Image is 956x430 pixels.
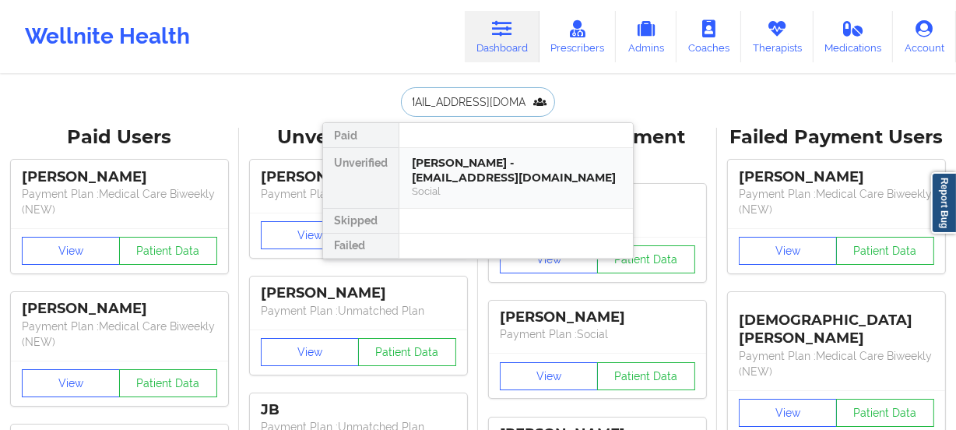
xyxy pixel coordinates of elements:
[261,338,359,366] button: View
[728,125,945,150] div: Failed Payment Users
[323,234,399,259] div: Failed
[261,186,456,202] p: Payment Plan : Unmatched Plan
[22,237,120,265] button: View
[500,362,598,390] button: View
[323,148,399,209] div: Unverified
[500,326,695,342] p: Payment Plan : Social
[412,156,620,185] div: [PERSON_NAME] - [EMAIL_ADDRESS][DOMAIN_NAME]
[500,308,695,326] div: [PERSON_NAME]
[261,221,359,249] button: View
[893,11,956,62] a: Account
[261,284,456,302] div: [PERSON_NAME]
[323,123,399,148] div: Paid
[22,300,217,318] div: [PERSON_NAME]
[739,300,934,347] div: [DEMOGRAPHIC_DATA][PERSON_NAME]
[22,369,120,397] button: View
[412,185,620,198] div: Social
[739,168,934,186] div: [PERSON_NAME]
[323,209,399,234] div: Skipped
[616,11,677,62] a: Admins
[22,319,217,350] p: Payment Plan : Medical Care Biweekly (NEW)
[677,11,741,62] a: Coaches
[358,338,456,366] button: Patient Data
[814,11,894,62] a: Medications
[261,303,456,319] p: Payment Plan : Unmatched Plan
[22,186,217,217] p: Payment Plan : Medical Care Biweekly (NEW)
[739,399,837,427] button: View
[540,11,617,62] a: Prescribers
[261,401,456,419] div: JB
[500,245,598,273] button: View
[836,237,934,265] button: Patient Data
[119,237,217,265] button: Patient Data
[741,11,814,62] a: Therapists
[119,369,217,397] button: Patient Data
[739,237,837,265] button: View
[739,186,934,217] p: Payment Plan : Medical Care Biweekly (NEW)
[739,348,934,379] p: Payment Plan : Medical Care Biweekly (NEW)
[597,245,695,273] button: Patient Data
[597,362,695,390] button: Patient Data
[11,125,228,150] div: Paid Users
[261,168,456,186] div: [PERSON_NAME]
[250,125,467,150] div: Unverified Users
[836,399,934,427] button: Patient Data
[22,168,217,186] div: [PERSON_NAME]
[931,172,956,234] a: Report Bug
[465,11,540,62] a: Dashboard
